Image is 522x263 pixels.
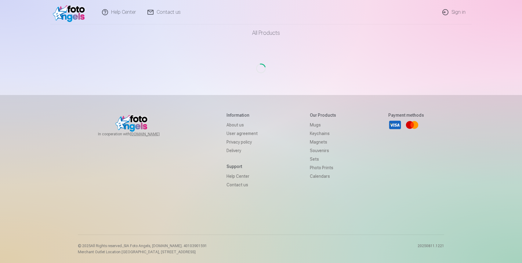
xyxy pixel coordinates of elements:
a: Souvenirs [310,146,336,155]
span: In cooperation with [98,132,174,137]
a: Mugs [310,121,336,129]
span: SIA Foto Angels, [DOMAIN_NAME]. 40103901591 [124,244,207,248]
a: Visa [388,118,402,132]
a: Sets [310,155,336,163]
a: Photo prints [310,163,336,172]
h5: Our products [310,112,336,118]
a: Privacy policy [227,138,258,146]
a: Mastercard [405,118,419,132]
a: User agreement [227,129,258,138]
a: About us [227,121,258,129]
p: © 2025 All Rights reserved. , [78,243,207,248]
a: [DOMAIN_NAME] [130,132,174,137]
a: Calendars [310,172,336,181]
a: Contact us [227,181,258,189]
a: Delivery [227,146,258,155]
h5: Support [227,163,258,170]
a: Magnets [310,138,336,146]
h5: Payment methods [388,112,424,118]
p: 20250811.1221 [418,243,444,254]
a: Help Center [227,172,258,181]
p: Merchant Outlet Location [GEOGRAPHIC_DATA], [STREET_ADDRESS] [78,250,207,254]
h5: Information [227,112,258,118]
a: All products [235,24,287,42]
a: Keychains [310,129,336,138]
img: /v1 [53,2,88,22]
